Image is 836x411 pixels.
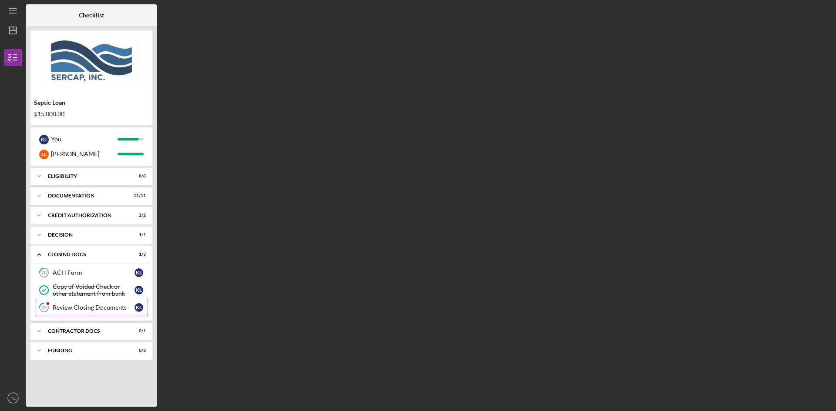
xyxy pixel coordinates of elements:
div: K L [135,286,143,294]
tspan: 22 [41,305,47,311]
div: ACH Form [53,269,135,276]
div: $15,000.00 [34,110,149,117]
div: L L [39,150,49,159]
div: K L [135,268,143,277]
div: You [51,132,118,147]
div: K L [39,135,49,144]
div: [PERSON_NAME] [51,147,118,161]
b: Checklist [79,12,104,19]
img: Product logo [30,35,152,87]
button: KL [4,389,22,407]
div: CREDIT AUTHORIZATION [48,213,124,218]
div: Copy of Voided Check or other statement from bank [53,283,135,297]
div: 0 / 3 [130,348,146,353]
div: 8 / 8 [130,174,146,179]
div: 0 / 1 [130,328,146,334]
a: 22Review Closing DocumentsKL [35,299,148,316]
div: CLOSING DOCS [48,252,124,257]
div: Decision [48,232,124,237]
text: KL [10,396,16,401]
div: 1 / 1 [130,232,146,237]
div: 1 / 3 [130,252,146,257]
div: Septic Loan [34,99,149,106]
div: 2 / 2 [130,213,146,218]
tspan: 20 [41,270,47,276]
div: Funding [48,348,124,353]
div: Documentation [48,193,124,198]
a: 20ACH FormKL [35,264,148,281]
div: Eligibility [48,174,124,179]
div: K L [135,303,143,312]
a: Copy of Voided Check or other statement from bankKL [35,281,148,299]
div: Contractor Docs [48,328,124,334]
div: Review Closing Documents [53,304,135,311]
div: 11 / 11 [130,193,146,198]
